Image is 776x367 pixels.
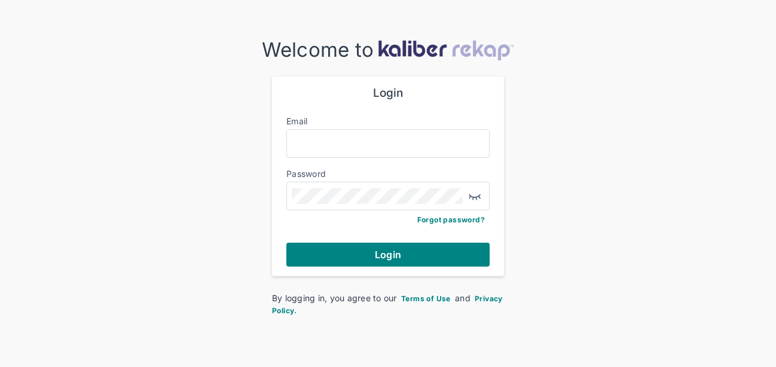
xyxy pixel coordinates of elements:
[272,294,503,315] span: Privacy Policy.
[286,116,307,126] label: Email
[286,243,490,267] button: Login
[401,294,451,303] span: Terms of Use
[417,215,485,224] a: Forgot password?
[272,293,503,315] a: Privacy Policy.
[286,86,490,100] div: Login
[272,292,504,316] div: By logging in, you agree to our and
[286,169,326,179] label: Password
[378,40,514,60] img: kaliber-logo
[468,189,482,203] img: eye-closed.fa43b6e4.svg
[375,249,401,261] span: Login
[399,293,453,303] a: Terms of Use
